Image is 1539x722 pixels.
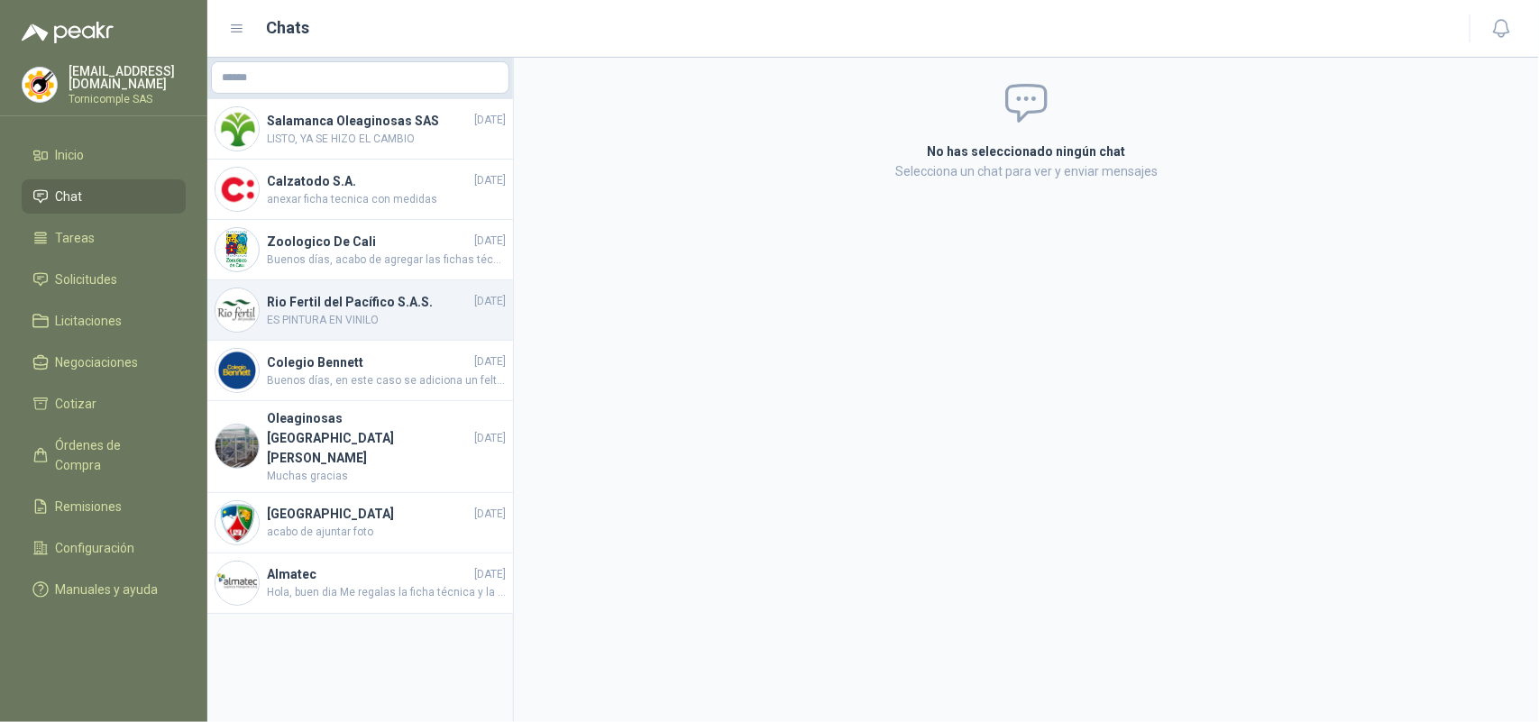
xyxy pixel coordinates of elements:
[56,497,123,516] span: Remisiones
[267,468,506,485] span: Muchas gracias
[22,531,186,565] a: Configuración
[267,111,471,131] h4: Salamanca Oleaginosas SAS
[215,168,259,211] img: Company Logo
[22,179,186,214] a: Chat
[56,538,135,558] span: Configuración
[215,562,259,605] img: Company Logo
[215,425,259,468] img: Company Logo
[56,352,139,372] span: Negociaciones
[267,171,471,191] h4: Calzatodo S.A.
[22,345,186,379] a: Negociaciones
[215,288,259,332] img: Company Logo
[267,292,471,312] h4: Rio Fertil del Pacífico S.A.S.
[207,220,513,280] a: Company LogoZoologico De Cali[DATE]Buenos días, acabo de agregar las fichas técnicas. de ambos mo...
[22,572,186,607] a: Manuales y ayuda
[267,524,506,541] span: acabo de ajuntar foto
[23,68,57,102] img: Company Logo
[215,349,259,392] img: Company Logo
[207,160,513,220] a: Company LogoCalzatodo S.A.[DATE]anexar ficha tecnica con medidas
[207,553,513,614] a: Company LogoAlmatec[DATE]Hola, buen dia Me regalas la ficha técnica y la ficha de seguridad del t...
[267,408,471,468] h4: Oleaginosas [GEOGRAPHIC_DATA][PERSON_NAME]
[22,262,186,297] a: Solicitudes
[474,506,506,523] span: [DATE]
[22,428,186,482] a: Órdenes de Compra
[22,138,186,172] a: Inicio
[22,304,186,338] a: Licitaciones
[207,341,513,401] a: Company LogoColegio Bennett[DATE]Buenos días, en este caso se adiciona un felte domicilio de $800...
[56,228,96,248] span: Tareas
[267,372,506,389] span: Buenos días, en este caso se adiciona un felte domicilio de $8000 ya que no se cobraba si se comp...
[215,107,259,151] img: Company Logo
[215,228,259,271] img: Company Logo
[267,251,506,269] span: Buenos días, acabo de agregar las fichas técnicas. de ambos mosquetones, son exactamente los mismos.
[207,99,513,160] a: Company LogoSalamanca Oleaginosas SAS[DATE]LISTO, YA SE HIZO EL CAMBIO
[56,145,85,165] span: Inicio
[56,394,97,414] span: Cotizar
[56,187,83,206] span: Chat
[69,94,186,105] p: Tornicomple SAS
[474,293,506,310] span: [DATE]
[267,15,310,41] h1: Chats
[207,401,513,493] a: Company LogoOleaginosas [GEOGRAPHIC_DATA][PERSON_NAME][DATE]Muchas gracias
[267,232,471,251] h4: Zoologico De Cali
[22,22,114,43] img: Logo peakr
[474,233,506,250] span: [DATE]
[474,430,506,447] span: [DATE]
[207,493,513,553] a: Company Logo[GEOGRAPHIC_DATA][DATE]acabo de ajuntar foto
[267,191,506,208] span: anexar ficha tecnica con medidas
[474,566,506,583] span: [DATE]
[267,131,506,148] span: LISTO, YA SE HIZO EL CAMBIO
[267,504,471,524] h4: [GEOGRAPHIC_DATA]
[474,112,506,129] span: [DATE]
[22,489,186,524] a: Remisiones
[267,564,471,584] h4: Almatec
[22,221,186,255] a: Tareas
[474,172,506,189] span: [DATE]
[56,580,159,599] span: Manuales y ayuda
[56,270,118,289] span: Solicitudes
[712,142,1342,161] h2: No has seleccionado ningún chat
[712,161,1342,181] p: Selecciona un chat para ver y enviar mensajes
[267,312,506,329] span: ES PINTURA EN VINILO
[207,280,513,341] a: Company LogoRio Fertil del Pacífico S.A.S.[DATE]ES PINTURA EN VINILO
[215,501,259,544] img: Company Logo
[22,387,186,421] a: Cotizar
[56,311,123,331] span: Licitaciones
[267,584,506,601] span: Hola, buen dia Me regalas la ficha técnica y la ficha de seguridad del thinner porfa. Quedo atent...
[474,353,506,370] span: [DATE]
[56,435,169,475] span: Órdenes de Compra
[267,352,471,372] h4: Colegio Bennett
[69,65,186,90] p: [EMAIL_ADDRESS][DOMAIN_NAME]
